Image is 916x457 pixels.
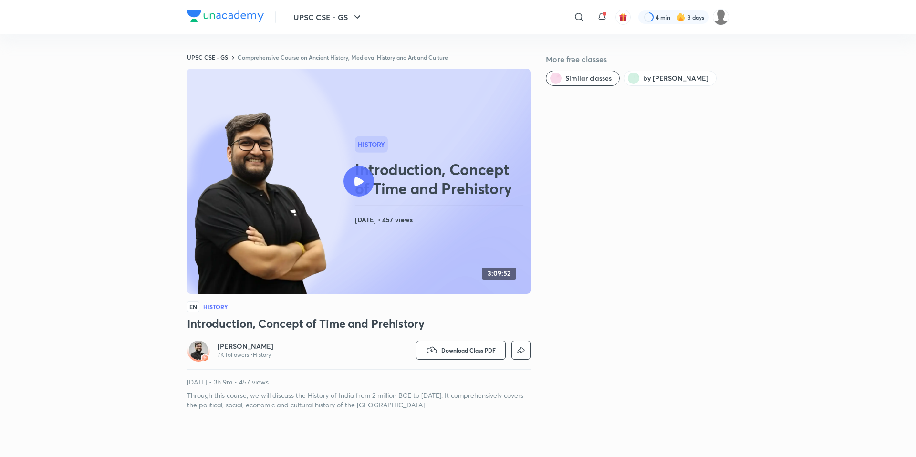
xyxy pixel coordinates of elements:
a: UPSC CSE - GS [187,53,228,61]
span: Download Class PDF [441,346,496,354]
button: Download Class PDF [416,341,506,360]
h5: More free classes [546,53,729,65]
span: Similar classes [565,73,612,83]
button: UPSC CSE - GS [288,8,369,27]
img: badge [201,354,208,361]
button: Similar classes [546,71,620,86]
img: streak [676,12,686,22]
img: Avatar [189,341,208,360]
button: by Abhishek Mishra [624,71,717,86]
a: Avatarbadge [187,339,210,362]
img: avatar [619,13,627,21]
h4: History [203,304,228,310]
span: EN [187,301,199,312]
p: [DATE] • 3h 9m • 457 views [187,377,531,387]
a: Company Logo [187,10,264,24]
h4: [DATE] • 457 views [355,214,527,226]
img: Company Logo [187,10,264,22]
h3: Introduction, Concept of Time and Prehistory [187,316,531,331]
p: Through this course, we will discuss the History of India from 2 million BCE to [DATE]. It compre... [187,391,531,410]
span: by Abhishek Mishra [643,73,708,83]
button: avatar [615,10,631,25]
img: Ayush Kumar [713,9,729,25]
a: [PERSON_NAME] [218,342,273,351]
a: Comprehensive Course on Ancient History, Medieval History and Art and Culture [238,53,448,61]
h4: 3:09:52 [488,270,510,278]
h2: Introduction, Concept of Time and Prehistory [355,160,527,198]
p: 7K followers • History [218,351,273,359]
